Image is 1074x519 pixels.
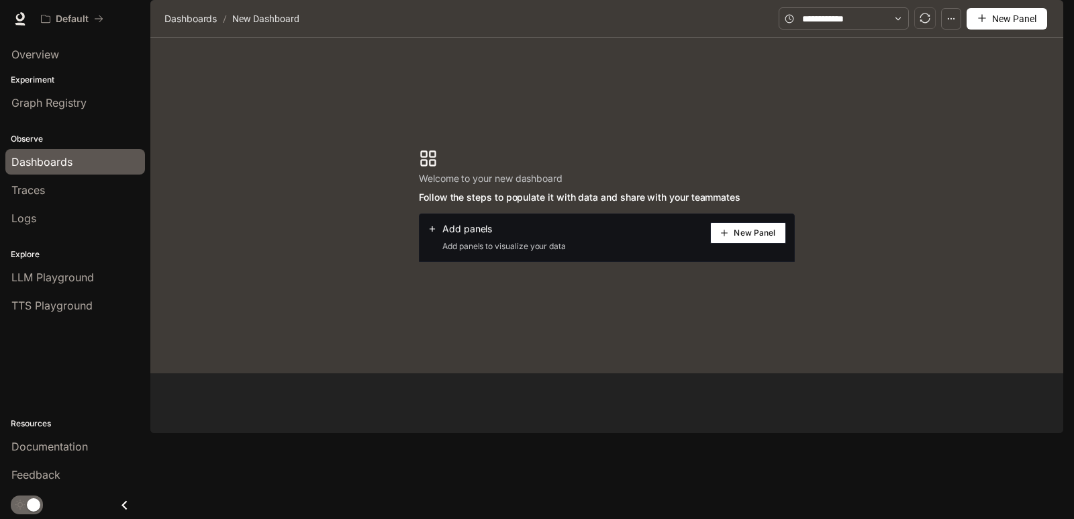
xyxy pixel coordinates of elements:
p: Default [56,13,89,25]
article: New Dashboard [230,6,302,32]
button: New Panel [967,8,1047,30]
button: All workspaces [35,5,109,32]
span: Add panels [442,222,492,236]
span: Add panels to visualize your data [428,240,566,253]
span: plus [720,229,728,237]
span: New Panel [734,230,775,236]
button: New Panel [710,222,786,244]
span: New Panel [992,11,1036,26]
span: / [223,11,227,26]
span: plus [977,13,987,23]
button: Dashboards [161,11,220,27]
span: sync [920,13,930,23]
span: Welcome to your new dashboard [419,171,740,187]
span: Dashboards [164,11,217,27]
span: Follow the steps to populate it with data and share with your teammates [419,189,740,205]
